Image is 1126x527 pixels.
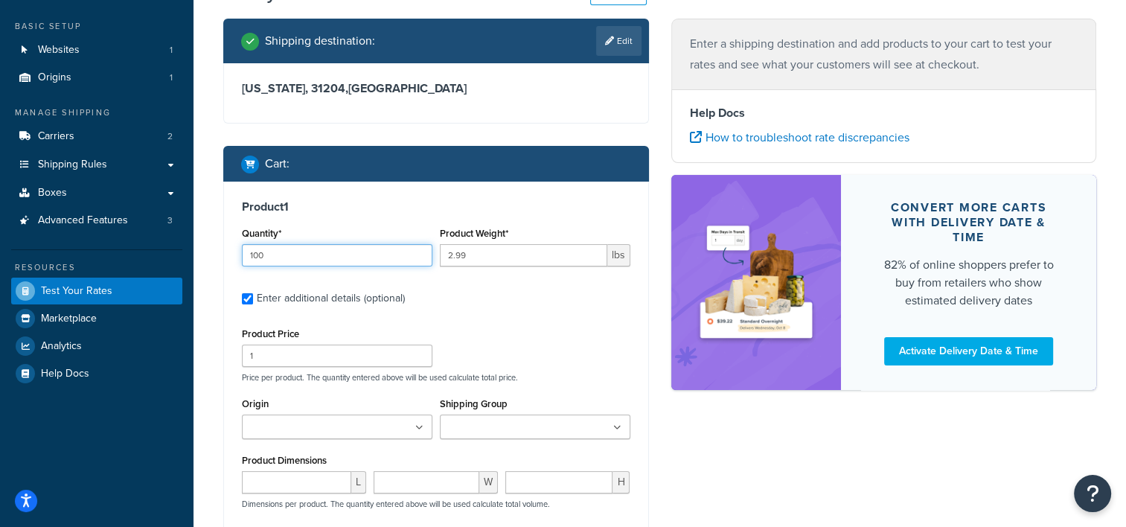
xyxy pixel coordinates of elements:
[242,398,269,409] label: Origin
[265,34,375,48] h2: Shipping destination :
[11,333,182,360] a: Analytics
[242,81,630,96] h3: [US_STATE], 31204 , [GEOGRAPHIC_DATA]
[38,130,74,143] span: Carriers
[690,129,909,146] a: How to troubleshoot rate discrepancies
[11,207,182,234] a: Advanced Features3
[38,44,80,57] span: Websites
[607,244,630,266] span: lbs
[351,471,366,494] span: L
[690,104,1078,122] h4: Help Docs
[440,398,508,409] label: Shipping Group
[242,244,432,266] input: 0
[41,285,112,298] span: Test Your Rates
[596,26,642,56] a: Edit
[479,471,498,494] span: W
[11,360,182,387] a: Help Docs
[242,328,299,339] label: Product Price
[41,313,97,325] span: Marketplace
[38,71,71,84] span: Origins
[694,197,819,368] img: feature-image-ddt-36eae7f7280da8017bfb280eaccd9c446f90b1fe08728e4019434db127062ab4.png
[242,455,327,466] label: Product Dimensions
[11,106,182,119] div: Manage Shipping
[1074,475,1111,512] button: Open Resource Center
[877,256,1061,310] div: 82% of online shoppers prefer to buy from retailers who show estimated delivery dates
[11,20,182,33] div: Basic Setup
[11,261,182,274] div: Resources
[167,130,173,143] span: 2
[242,199,630,214] h3: Product 1
[257,288,405,309] div: Enter additional details (optional)
[38,159,107,171] span: Shipping Rules
[440,228,508,239] label: Product Weight*
[877,200,1061,245] div: Convert more carts with delivery date & time
[11,278,182,304] a: Test Your Rates
[612,471,630,494] span: H
[170,71,173,84] span: 1
[167,214,173,227] span: 3
[242,293,253,304] input: Enter additional details (optional)
[38,214,128,227] span: Advanced Features
[884,337,1053,365] a: Activate Delivery Date & Time
[41,340,82,353] span: Analytics
[11,305,182,332] a: Marketplace
[11,151,182,179] a: Shipping Rules
[238,499,550,509] p: Dimensions per product. The quantity entered above will be used calculate total volume.
[11,179,182,207] a: Boxes
[690,33,1078,75] p: Enter a shipping destination and add products to your cart to test your rates and see what your c...
[11,123,182,150] a: Carriers2
[11,64,182,92] a: Origins1
[11,207,182,234] li: Advanced Features
[11,36,182,64] a: Websites1
[440,244,607,266] input: 0.00
[242,228,281,239] label: Quantity*
[38,187,67,199] span: Boxes
[41,368,89,380] span: Help Docs
[170,44,173,57] span: 1
[11,36,182,64] li: Websites
[11,123,182,150] li: Carriers
[265,157,290,170] h2: Cart :
[11,64,182,92] li: Origins
[238,372,634,383] p: Price per product. The quantity entered above will be used calculate total price.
